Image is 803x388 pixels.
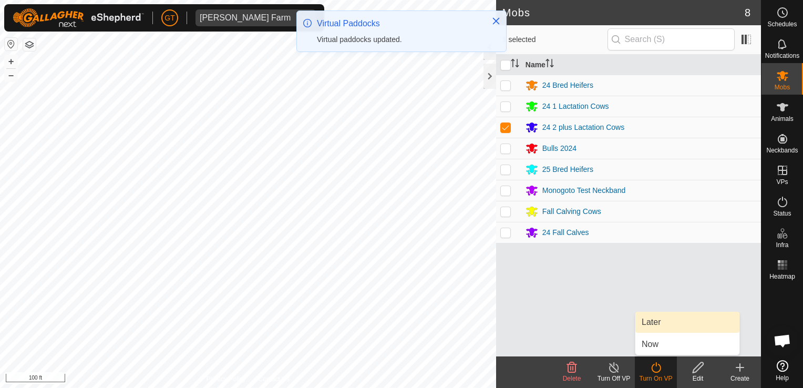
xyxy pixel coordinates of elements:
[745,5,750,21] span: 8
[563,375,581,382] span: Delete
[542,80,593,91] div: 24 Bred Heifers
[761,356,803,385] a: Help
[775,84,790,90] span: Mobs
[164,13,174,24] span: GT
[719,374,761,383] div: Create
[502,6,745,19] h2: Mobs
[259,374,290,384] a: Contact Us
[23,38,36,51] button: Map Layers
[200,14,291,22] div: [PERSON_NAME] Farm
[489,14,503,28] button: Close
[608,28,735,50] input: Search (S)
[773,210,791,217] span: Status
[635,312,739,333] li: Later
[195,9,295,26] span: Thoren Farm
[5,55,17,68] button: +
[317,34,481,45] div: Virtual paddocks updated.
[511,60,519,69] p-sorticon: Activate to sort
[521,55,761,75] th: Name
[776,179,788,185] span: VPs
[542,185,626,196] div: Monogoto Test Neckband
[542,143,576,154] div: Bulls 2024
[207,374,246,384] a: Privacy Policy
[769,273,795,280] span: Heatmap
[776,375,789,381] span: Help
[317,17,481,30] div: Virtual Paddocks
[767,325,798,356] div: Open chat
[635,334,739,355] li: Now
[635,374,677,383] div: Turn On VP
[593,374,635,383] div: Turn Off VP
[542,101,609,112] div: 24 1 Lactation Cows
[295,9,316,26] div: dropdown trigger
[5,38,17,50] button: Reset Map
[765,53,799,59] span: Notifications
[545,60,554,69] p-sorticon: Activate to sort
[771,116,794,122] span: Animals
[542,122,624,133] div: 24 2 plus Lactation Cows
[542,164,593,175] div: 25 Bred Heifers
[542,206,601,217] div: Fall Calving Cows
[766,147,798,154] span: Neckbands
[776,242,788,248] span: Infra
[642,316,661,329] span: Later
[502,34,608,45] span: 1 selected
[677,374,719,383] div: Edit
[767,21,797,27] span: Schedules
[642,338,658,351] span: Now
[542,227,589,238] div: 24 Fall Calves
[5,69,17,81] button: –
[13,8,144,27] img: Gallagher Logo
